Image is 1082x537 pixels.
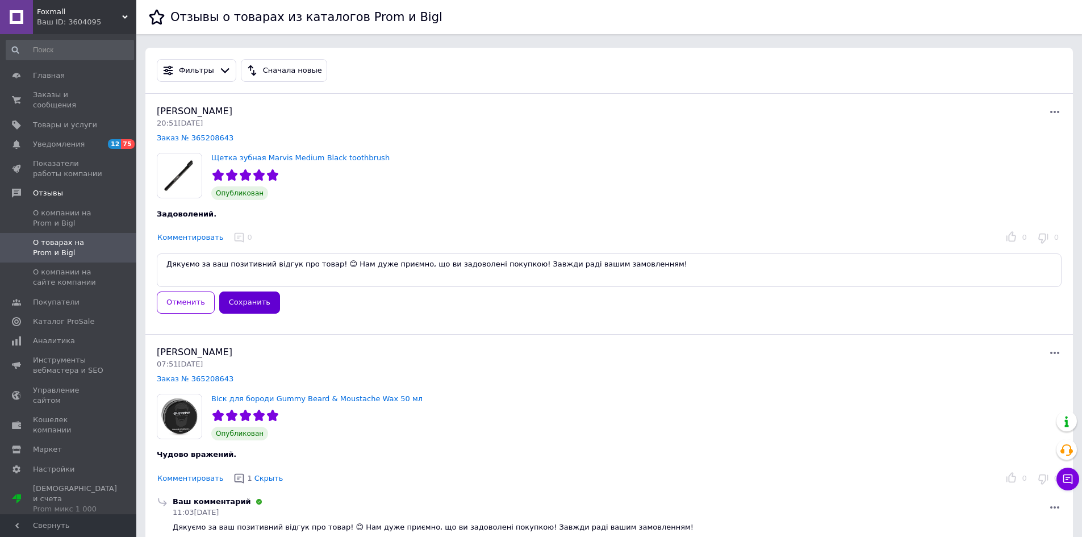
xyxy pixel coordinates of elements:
span: [PERSON_NAME] [157,347,232,357]
span: 1 [247,474,252,482]
span: Аналитика [33,336,75,346]
span: Отзывы [33,188,63,198]
span: Покупатели [33,297,80,307]
span: Кошелек компании [33,415,105,435]
input: Поиск [6,40,134,60]
div: Prom микс 1 000 [33,504,117,514]
span: Управление сайтом [33,385,105,406]
div: Сначала новые [261,65,324,77]
span: Скрыть [254,474,283,482]
span: Показатели работы компании [33,159,105,179]
span: Каталог ProSale [33,317,94,327]
button: Сохранить [219,292,280,314]
span: О компании на Prom и Bigl [33,208,105,228]
a: Віск для бороди Gummy Beard & Moustache Wax 50 мл [211,394,423,403]
img: Віск для бороди Gummy Beard & Moustache Wax 50 мл [157,394,202,439]
h1: Отзывы о товарах из каталогов Prom и Bigl [170,10,442,24]
span: 11:03[DATE] [173,508,219,517]
span: Foxmall [37,7,122,17]
a: Заказ № 365208643 [157,374,233,383]
div: Фильтры [177,65,216,77]
span: Опубликован [211,186,268,200]
span: О компании на сайте компании [33,267,105,288]
span: Ваш комментарий [173,497,251,506]
span: 07:51[DATE] [157,360,203,368]
a: Заказ № 365208643 [157,134,233,142]
span: Главная [33,70,65,81]
button: Чат с покупателем [1056,468,1079,490]
span: Чудово вражений. [157,450,236,459]
span: Дякуємо за ваш позитивний відгук про товар! 😊 Нам дуже приємно, що ви задоволені покупкою! Завжди... [173,523,694,531]
span: Инструменты вебмастера и SEO [33,355,105,376]
span: Товары и услуги [33,120,97,130]
span: О товарах на Prom и Bigl [33,238,105,258]
a: Щетка зубная Marvis Medium Black toothbrush [211,153,390,162]
span: 12 [108,139,121,149]
button: Комментировать [157,232,224,244]
textarea: Дякуємо за ваш позитивний відгук про товар! 😊 Нам дуже приємно, що ви задоволені покупкою! Завжди... [157,253,1062,287]
span: [PERSON_NAME] [157,106,232,116]
span: Настройки [33,464,74,474]
span: Маркет [33,444,62,455]
button: 1Скрыть [231,470,286,488]
span: Уведомления [33,139,85,149]
span: Задоволений. [157,210,216,218]
div: Ваш ID: 3604095 [37,17,136,27]
span: 75 [121,139,134,149]
span: 20:51[DATE] [157,119,203,127]
img: Щетка зубная Marvis Medium Black toothbrush [157,153,202,198]
span: Заказы и сообщения [33,90,105,110]
span: [DEMOGRAPHIC_DATA] и счета [33,484,117,515]
button: Комментировать [157,473,224,485]
button: Сначала новые [241,59,327,82]
button: Отменить [157,292,215,314]
button: Фильтры [157,59,236,82]
span: Опубликован [211,427,268,440]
